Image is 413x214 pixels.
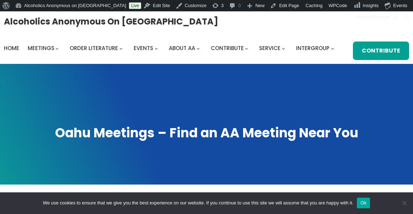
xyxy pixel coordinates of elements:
a: Alcoholics Anonymous on [GEOGRAPHIC_DATA] [4,14,218,29]
nav: Intergroup [4,43,337,53]
span: Events [134,44,153,52]
a: Events [134,43,153,53]
button: Order Literature submenu [119,46,123,50]
button: Intergroup submenu [331,46,334,50]
button: Events submenu [155,46,158,50]
button: Service submenu [282,46,285,50]
a: Intergroup [296,43,329,53]
button: Meetings submenu [55,46,59,50]
span: Home [4,44,19,52]
span: About AA [169,44,195,52]
a: Contribute [353,42,409,60]
button: Ok [357,198,370,208]
span: Service [259,44,280,52]
h1: Oahu Meetings – Find an AA Meeting Near You [7,125,407,142]
span: Insights [363,3,379,8]
a: Howdy, [354,11,402,23]
a: Live [129,2,141,9]
button: Contribute submenu [245,46,248,50]
span: Intergroup [296,44,329,52]
span: Meetings [28,44,54,52]
span: We use cookies to ensure that we give you the best experience on our website. If you continue to ... [43,199,353,207]
a: Contribute [211,43,244,53]
span: No [401,199,408,207]
a: About AA [169,43,195,53]
a: Meetings [28,43,54,53]
span: Contribute [211,44,244,52]
span: Manager [372,14,390,20]
a: Home [4,43,19,53]
span: Order Literature [70,44,118,52]
button: About AA submenu [197,46,200,50]
a: Service [259,43,280,53]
